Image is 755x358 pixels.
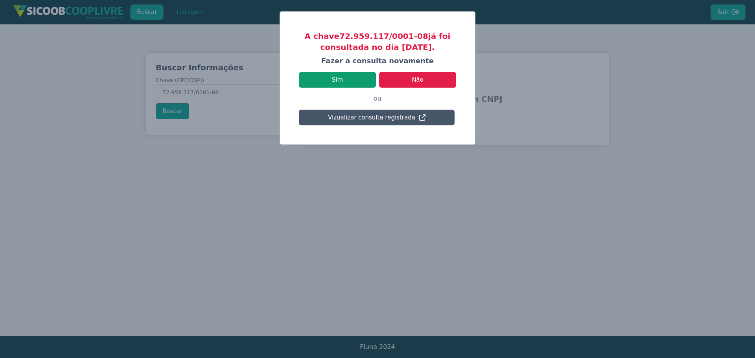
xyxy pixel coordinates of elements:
[299,56,456,66] h4: Fazer a consulta novamente
[299,110,455,125] button: Vizualizar consulta registrada
[299,31,456,53] h3: A chave 72.959.117/0001-08 já foi consultada no dia [DATE].
[299,88,456,110] p: ou
[299,72,376,88] button: Sim
[379,72,456,88] button: Não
